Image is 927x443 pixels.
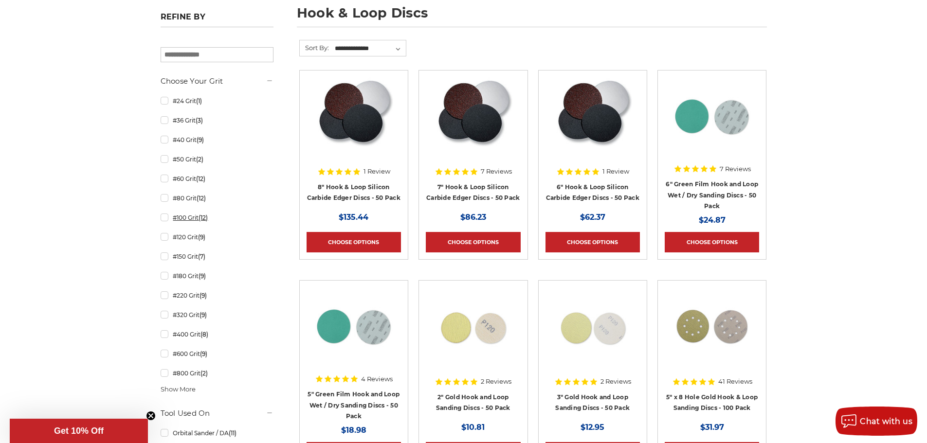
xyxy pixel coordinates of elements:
h5: Tool Used On [161,408,273,419]
a: #180 Grit [161,267,273,284]
span: $18.98 [341,425,366,435]
span: $24.87 [699,215,726,225]
span: (9) [200,292,207,299]
img: Silicon Carbide 7" Hook & Loop Edger Discs [434,77,512,155]
span: 7 Reviews [481,168,512,175]
a: #320 Grit [161,306,273,323]
a: #220 Grit [161,287,273,304]
a: Side-by-side 5-inch green film hook and loop sanding disc p60 grit and loop back [307,287,401,382]
span: $62.37 [580,213,605,222]
img: 5 inch 8 hole gold velcro disc stack [673,287,751,365]
span: 7 Reviews [720,166,751,172]
a: 5" x 8 Hole Gold Hook & Loop Sanding Discs - 100 Pack [666,393,758,412]
a: 3 inch gold hook and loop sanding discs [545,287,640,382]
span: (2) [200,370,208,377]
span: (2) [196,156,203,163]
a: Silicon Carbide 6" Hook & Loop Edger Discs [545,77,640,172]
span: 41 Reviews [718,378,752,385]
a: #80 Grit [161,190,273,207]
a: #24 Grit [161,92,273,109]
span: Get 10% Off [54,426,104,436]
img: 2 inch hook loop sanding discs gold [434,287,512,365]
span: $31.97 [700,423,724,432]
span: (9) [200,350,207,357]
button: Close teaser [146,411,156,421]
a: 5" Green Film Hook and Loop Wet / Dry Sanding Discs - 50 Pack [308,390,400,420]
img: Silicon Carbide 8" Hook & Loop Edger Discs [314,77,393,155]
span: (9) [198,233,205,241]
a: #100 Grit [161,209,273,226]
a: Choose Options [307,232,401,252]
a: #36 Grit [161,112,273,129]
span: $10.81 [461,423,485,432]
img: Silicon Carbide 6" Hook & Loop Edger Discs [553,77,632,155]
span: (8) [200,331,208,338]
img: 3 inch gold hook and loop sanding discs [554,287,632,365]
span: 1 Review [364,168,390,175]
a: #60 Grit [161,170,273,187]
span: 2 Reviews [600,378,631,385]
span: $86.23 [460,213,486,222]
a: 6" Hook & Loop Silicon Carbide Edger Discs - 50 Pack [546,183,639,202]
label: Sort By: [300,40,329,55]
img: Side-by-side 5-inch green film hook and loop sanding disc p60 grit and loop back [315,287,393,365]
a: Silicon Carbide 7" Hook & Loop Edger Discs [426,77,520,172]
span: (1) [196,97,202,105]
span: $135.44 [339,213,368,222]
a: #800 Grit [161,365,273,382]
a: 8" Hook & Loop Silicon Carbide Edger Discs - 50 Pack [307,183,400,202]
a: #150 Grit [161,248,273,265]
a: #120 Grit [161,229,273,246]
span: Chat with us [860,417,912,426]
div: Get 10% OffClose teaser [10,419,148,443]
span: (11) [229,429,236,437]
a: 2" Gold Hook and Loop Sanding Discs - 50 Pack [436,393,510,412]
img: 6-inch 60-grit green film hook and loop sanding discs with fast cutting aluminum oxide for coarse... [673,77,751,155]
span: (12) [197,195,206,202]
span: (7) [198,253,205,260]
span: 2 Reviews [481,378,511,385]
span: Show More [161,385,196,394]
h1: hook & loop discs [297,6,767,27]
span: 1 Review [602,168,629,175]
a: 5 inch 8 hole gold velcro disc stack [665,287,759,382]
a: #400 Grit [161,326,273,343]
a: 2 inch hook loop sanding discs gold [426,287,520,382]
span: (9) [199,272,206,280]
span: (12) [199,214,208,221]
a: #50 Grit [161,151,273,168]
span: (9) [197,136,204,143]
span: (12) [196,175,205,182]
h5: Refine by [161,12,273,27]
span: (9) [200,311,207,319]
a: 6" Green Film Hook and Loop Wet / Dry Sanding Discs - 50 Pack [666,180,758,210]
a: #600 Grit [161,345,273,362]
a: 6-inch 60-grit green film hook and loop sanding discs with fast cutting aluminum oxide for coarse... [665,77,759,172]
h5: Choose Your Grit [161,75,273,87]
span: (3) [196,117,203,124]
a: Orbital Sander / DA [161,425,273,442]
a: Choose Options [545,232,640,252]
button: Chat with us [836,407,917,436]
a: Silicon Carbide 8" Hook & Loop Edger Discs [307,77,401,172]
a: Choose Options [665,232,759,252]
a: Choose Options [426,232,520,252]
a: 7" Hook & Loop Silicon Carbide Edger Discs - 50 Pack [426,183,520,202]
a: 3" Gold Hook and Loop Sanding Discs - 50 Pack [555,393,630,412]
span: 4 Reviews [361,376,393,382]
a: #40 Grit [161,131,273,148]
select: Sort By: [333,41,406,56]
span: $12.95 [581,423,604,432]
